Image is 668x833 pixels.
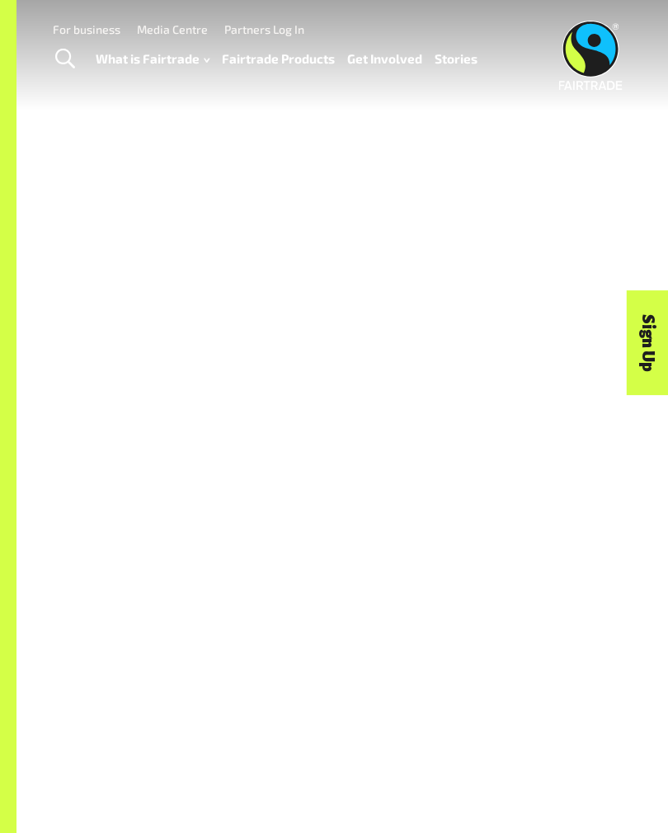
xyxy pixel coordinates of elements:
[137,22,208,36] a: Media Centre
[347,48,422,71] a: Get Involved
[224,22,304,36] a: Partners Log In
[96,48,209,71] a: What is Fairtrade
[53,22,120,36] a: For business
[45,39,85,80] a: Toggle Search
[435,48,477,71] a: Stories
[559,21,623,90] img: Fairtrade Australia New Zealand logo
[222,48,335,71] a: Fairtrade Products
